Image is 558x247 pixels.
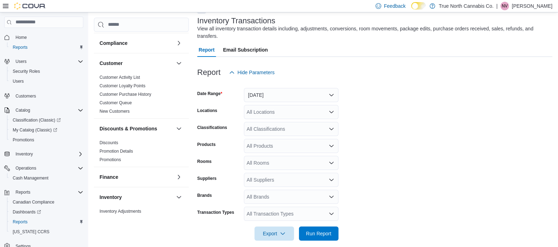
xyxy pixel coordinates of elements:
button: Discounts & Promotions [175,124,183,133]
h3: Inventory Transactions [197,17,275,25]
button: Users [1,57,86,66]
a: Customer Activity List [100,75,140,80]
span: Promotion Details [100,148,133,154]
a: Promotions [10,136,37,144]
span: Dashboards [13,209,41,215]
span: Promotions [13,137,34,143]
button: Finance [175,173,183,181]
a: Promotions [100,157,121,162]
span: Reports [13,219,28,225]
a: Dashboards [10,208,44,216]
span: Security Roles [13,69,40,74]
span: Home [13,33,83,42]
span: Users [16,59,26,64]
input: Dark Mode [411,2,426,10]
button: Run Report [299,227,338,241]
button: Reports [7,42,86,52]
span: Home [16,35,27,40]
span: Email Subscription [223,43,268,57]
a: Home [13,33,30,42]
p: | [496,2,498,10]
a: [US_STATE] CCRS [10,228,52,236]
div: Nancy Vallinga [500,2,509,10]
button: Open list of options [329,109,334,115]
button: Users [7,76,86,86]
button: Promotions [7,135,86,145]
a: Users [10,77,26,86]
button: [US_STATE] CCRS [7,227,86,237]
a: Classification (Classic) [7,115,86,125]
label: Products [197,142,216,147]
span: Security Roles [10,67,83,76]
span: Reports [10,218,83,226]
button: Reports [13,188,33,196]
span: Inventory [16,151,33,157]
span: Customer Loyalty Points [100,83,145,89]
button: Cash Management [7,173,86,183]
img: Cova [14,2,46,10]
a: Canadian Compliance [10,198,57,206]
span: Report [199,43,215,57]
span: Cash Management [10,174,83,182]
div: Customer [94,73,189,118]
span: NV [502,2,508,10]
a: Customer Purchase History [100,92,151,97]
button: Inventory [175,193,183,201]
a: My Catalog (Classic) [10,126,60,134]
button: Open list of options [329,160,334,166]
button: Inventory [1,149,86,159]
a: Cash Management [10,174,51,182]
span: Canadian Compliance [10,198,83,206]
button: Open list of options [329,177,334,183]
button: Customer [100,60,173,67]
span: Classification (Classic) [10,116,83,124]
span: Promotions [10,136,83,144]
span: Reports [16,189,30,195]
label: Brands [197,193,212,198]
a: Reports [10,43,30,52]
h3: Inventory [100,194,122,201]
a: Customer Loyalty Points [100,83,145,88]
a: Security Roles [10,67,43,76]
span: Reports [13,188,83,196]
span: Run Report [306,230,331,237]
span: Operations [16,165,36,171]
span: Customers [13,91,83,100]
span: New Customers [100,108,130,114]
button: Reports [7,217,86,227]
button: Catalog [1,105,86,115]
button: Compliance [175,39,183,47]
span: Washington CCRS [10,228,83,236]
label: Date Range [197,91,222,96]
button: Security Roles [7,66,86,76]
span: Inventory [13,150,83,158]
button: Finance [100,174,173,181]
button: Open list of options [329,143,334,149]
a: Classification (Classic) [10,116,64,124]
button: Open list of options [329,194,334,200]
span: Users [13,78,24,84]
span: Catalog [13,106,83,114]
h3: Finance [100,174,118,181]
a: Promotion Details [100,149,133,154]
a: My Catalog (Classic) [7,125,86,135]
h3: Report [197,68,221,77]
span: Catalog [16,107,30,113]
span: Users [10,77,83,86]
a: Reports [10,218,30,226]
a: Discounts [100,140,118,145]
span: My Catalog (Classic) [13,127,57,133]
span: Dashboards [10,208,83,216]
label: Transaction Types [197,210,234,215]
h3: Discounts & Promotions [100,125,157,132]
button: Inventory [13,150,36,158]
button: Compliance [100,40,173,47]
h3: Compliance [100,40,127,47]
button: Open list of options [329,126,334,132]
button: Users [13,57,29,66]
a: Inventory Adjustments [100,209,141,214]
div: View all inventory transaction details including, adjustments, conversions, room movements, packa... [197,25,549,40]
span: Classification (Classic) [13,117,61,123]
